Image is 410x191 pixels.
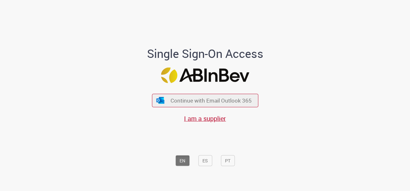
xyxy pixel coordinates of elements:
[184,114,226,123] a: I am a supplier
[161,68,249,83] img: Logo ABInBev
[171,97,252,104] span: Continue with Email Outlook 365
[221,155,235,166] button: PT
[156,97,165,104] img: ícone Azure/Microsoft 360
[116,47,295,60] h1: Single Sign-On Access
[198,155,212,166] button: ES
[175,155,190,166] button: EN
[152,94,258,107] button: ícone Azure/Microsoft 360 Continue with Email Outlook 365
